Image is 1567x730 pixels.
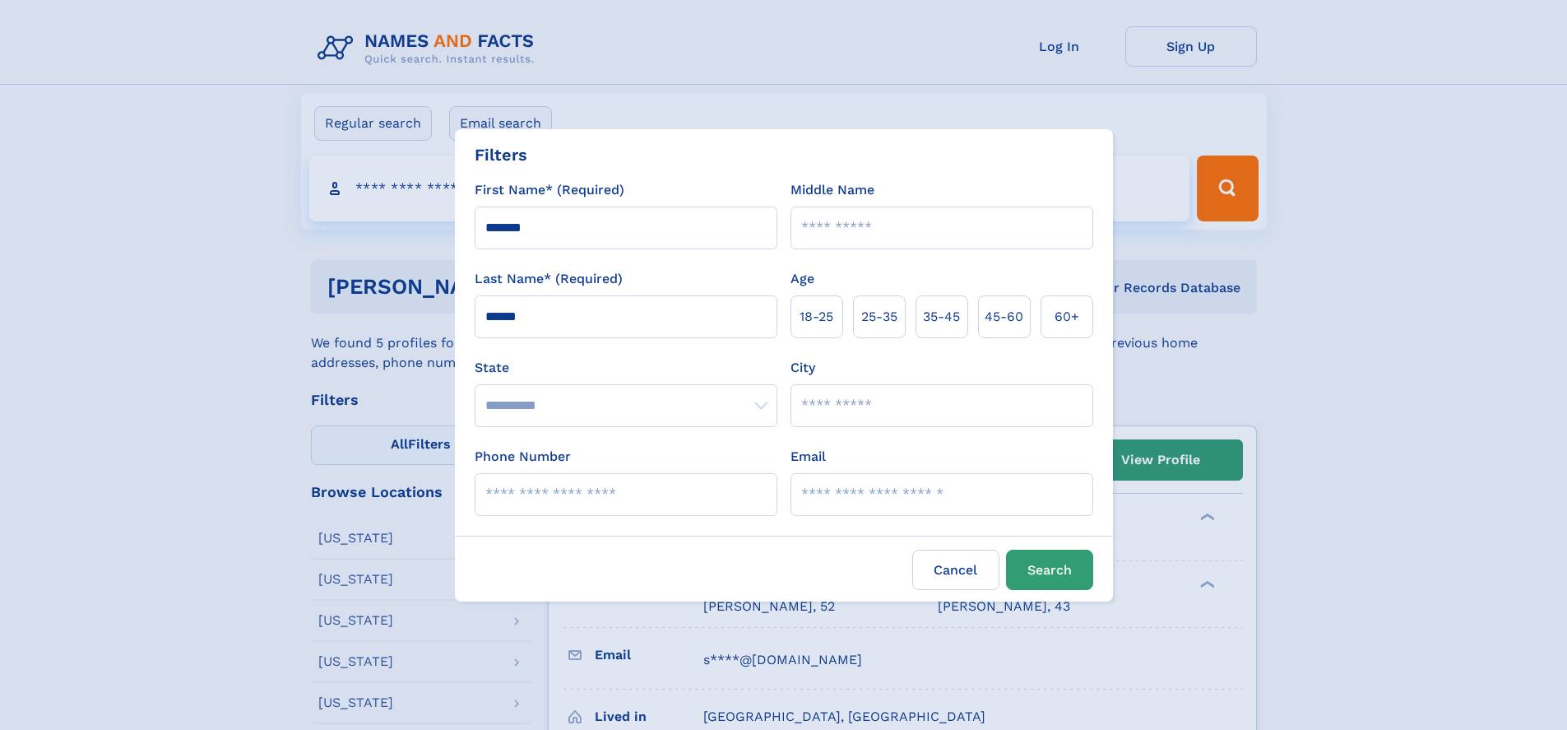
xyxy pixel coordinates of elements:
[475,142,527,167] div: Filters
[800,307,833,327] span: 18‑25
[985,307,1023,327] span: 45‑60
[475,358,777,378] label: State
[790,447,826,467] label: Email
[1055,307,1079,327] span: 60+
[475,269,623,289] label: Last Name* (Required)
[912,550,999,590] label: Cancel
[861,307,897,327] span: 25‑35
[923,307,960,327] span: 35‑45
[790,180,874,200] label: Middle Name
[790,269,814,289] label: Age
[790,358,815,378] label: City
[475,447,571,467] label: Phone Number
[1006,550,1093,590] button: Search
[475,180,624,200] label: First Name* (Required)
